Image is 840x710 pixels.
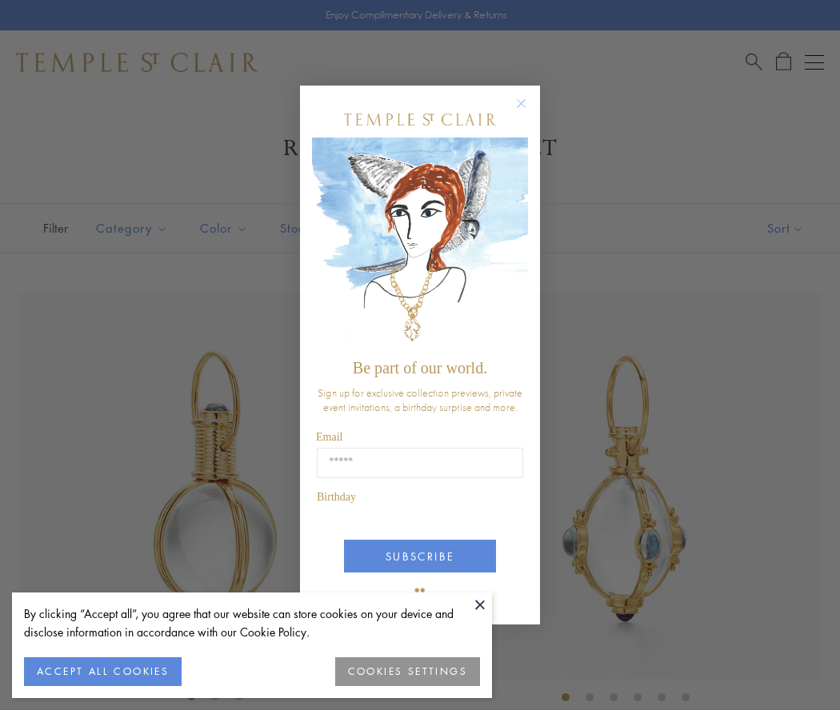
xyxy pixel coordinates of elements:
div: By clicking “Accept all”, you agree that our website can store cookies on your device and disclos... [24,604,480,641]
span: Sign up for exclusive collection previews, private event invitations, a birthday surprise and more. [318,385,522,414]
span: Birthday [317,491,356,503]
button: SUBSCRIBE [344,540,496,572]
img: c4a9eb12-d91a-4d4a-8ee0-386386f4f338.jpeg [312,138,528,351]
button: Close dialog [519,102,539,122]
button: COOKIES SETTINGS [335,657,480,686]
button: ACCEPT ALL COOKIES [24,657,182,686]
span: Be part of our world. [353,359,487,377]
input: Email [317,448,523,478]
img: Temple St. Clair [344,114,496,126]
span: Email [316,431,342,443]
img: TSC [404,576,436,608]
